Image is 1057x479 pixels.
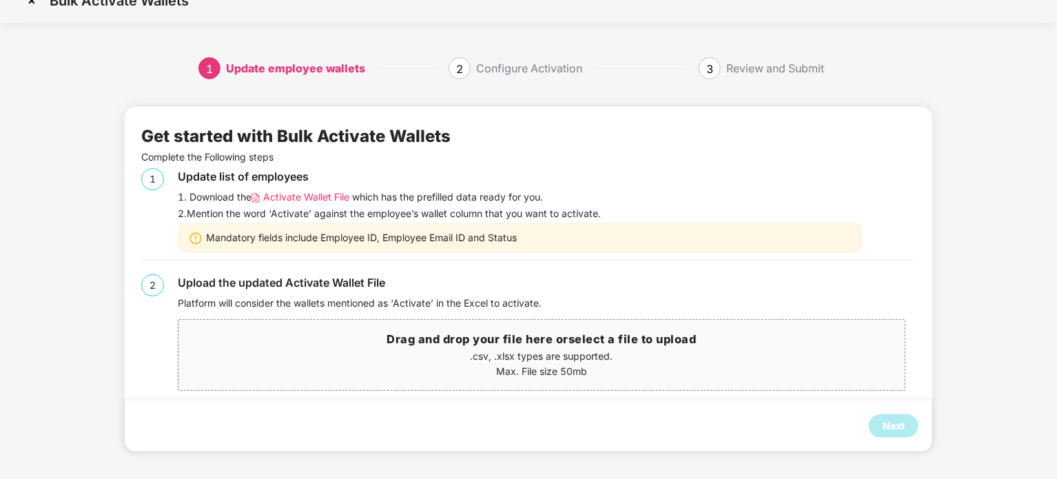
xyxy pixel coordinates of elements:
div: Update employee wallets [226,57,366,79]
div: 2. Mention the word ‘Activate’ against the employee’s wallet column that you want to activate. [178,206,916,221]
span: select a file to upload [568,332,697,346]
span: Drag and drop your file here orselect a file to upload.csv, .xlsx types are supported.Max. File s... [178,320,904,390]
div: 1. Download the which has the prefilled data ready for you. [178,190,916,205]
div: Configure Activation [476,57,582,79]
div: Review and Submit [726,57,824,79]
div: Get started with Bulk Activate Wallets [141,123,451,150]
p: Complete the Following steps [141,150,916,165]
p: Max. File size 50mb [178,364,904,379]
p: .csv, .xlsx types are supported. [178,349,904,364]
div: 2 [141,274,164,296]
div: Mandatory fields include Employee ID, Employee Email ID and Status [178,223,863,253]
div: Platform will consider the wallets mentioned as ‘Activate’ in the Excel to activate. [178,296,916,311]
h3: Drag and drop your file here or [178,331,904,349]
div: Next [883,418,905,434]
span: 1 [206,62,213,76]
span: 2 [456,62,463,76]
div: Update list of employees [178,168,916,185]
div: 1 [141,168,164,190]
img: svg+xml;base64,PHN2ZyBpZD0iV2FybmluZ18tXzIweDIwIiBkYXRhLW5hbWU9Ildhcm5pbmcgLSAyMHgyMCIgeG1sbnM9Im... [189,232,203,245]
img: svg+xml;base64,PHN2ZyB4bWxucz0iaHR0cDovL3d3dy53My5vcmcvMjAwMC9zdmciIHdpZHRoPSIxMi4wNTMiIGhlaWdodD... [252,193,260,203]
div: Upload the updated Activate Wallet File [178,274,916,292]
span: Activate Wallet File [263,190,349,205]
span: 3 [706,62,713,76]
